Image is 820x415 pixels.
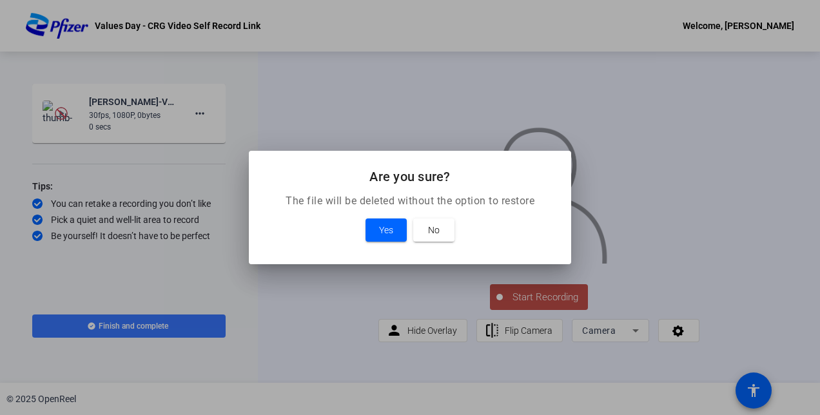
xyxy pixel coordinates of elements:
p: The file will be deleted without the option to restore [264,193,556,209]
span: No [428,222,440,238]
h2: Are you sure? [264,166,556,187]
button: No [413,218,454,242]
button: Yes [366,218,407,242]
span: Yes [379,222,393,238]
